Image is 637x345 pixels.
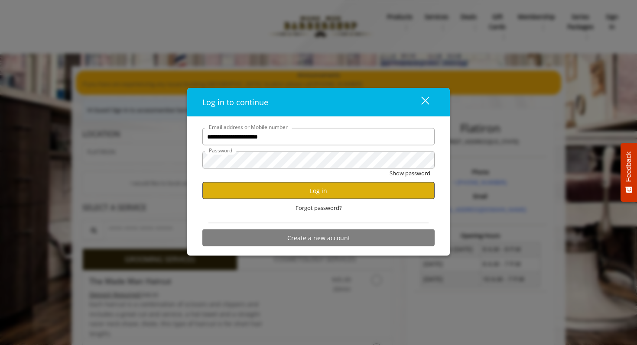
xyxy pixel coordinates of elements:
span: Log in to continue [202,97,268,107]
button: Feedback - Show survey [621,143,637,202]
button: Create a new account [202,229,435,246]
button: Show password [390,169,430,178]
span: Forgot password? [296,203,342,213]
button: Log in [202,182,435,199]
input: Email address or Mobile number [202,128,435,145]
span: Feedback [625,152,633,182]
button: close dialog [405,94,435,111]
div: close dialog [411,96,429,109]
label: Email address or Mobile number [205,123,292,131]
label: Password [205,146,237,155]
input: Password [202,152,435,169]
